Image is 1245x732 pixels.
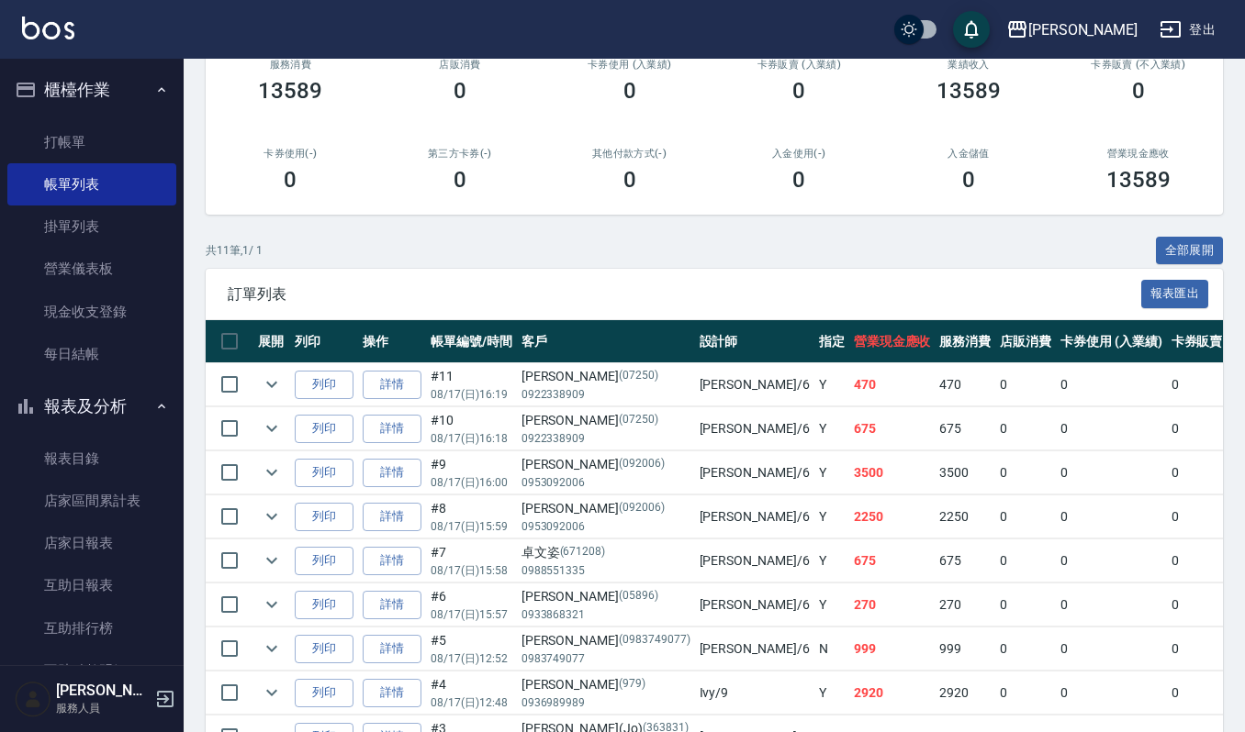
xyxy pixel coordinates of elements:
[935,451,995,494] td: 3500
[522,455,690,474] div: [PERSON_NAME]
[566,148,692,160] h2: 其他付款方式(-)
[935,363,995,406] td: 470
[363,591,421,619] a: 詳情
[522,518,690,535] p: 0953092006
[363,459,421,487] a: 詳情
[258,591,286,618] button: expand row
[522,367,690,386] div: [PERSON_NAME]
[619,411,658,430] p: (07250)
[228,285,1141,304] span: 訂單列表
[619,631,690,650] p: (0983749077)
[295,679,353,707] button: 列印
[792,78,805,104] h3: 0
[695,363,814,406] td: [PERSON_NAME] /6
[228,148,353,160] h2: 卡券使用(-)
[623,78,636,104] h3: 0
[426,583,517,627] td: #6
[849,407,936,450] td: 675
[1132,78,1145,104] h3: 0
[906,148,1032,160] h2: 入金儲值
[849,363,936,406] td: 470
[363,547,421,575] a: 詳情
[1056,583,1167,627] td: 0
[7,607,176,649] a: 互助排行榜
[7,291,176,333] a: 現金收支登錄
[295,503,353,531] button: 列印
[426,627,517,671] td: #5
[937,78,1001,104] h3: 13589
[995,320,1056,363] th: 店販消費
[7,522,176,564] a: 店家日報表
[7,480,176,522] a: 店家區間累計表
[1056,451,1167,494] td: 0
[431,606,512,623] p: 08/17 (日) 15:57
[522,543,690,562] div: 卓文姿
[295,415,353,443] button: 列印
[619,455,665,474] p: (092006)
[736,148,862,160] h2: 入金使用(-)
[566,59,692,71] h2: 卡券使用 (入業績)
[522,606,690,623] p: 0933868321
[258,679,286,706] button: expand row
[1106,167,1171,193] h3: 13589
[695,407,814,450] td: [PERSON_NAME] /6
[935,583,995,627] td: 270
[7,248,176,290] a: 營業儀表板
[619,367,658,386] p: (07250)
[295,547,353,575] button: 列印
[431,386,512,403] p: 08/17 (日) 16:19
[522,386,690,403] p: 0922338909
[814,363,849,406] td: Y
[295,591,353,619] button: 列印
[431,694,512,711] p: 08/17 (日) 12:48
[1056,671,1167,715] td: 0
[522,562,690,579] p: 0988551335
[560,543,606,562] p: (671208)
[906,59,1032,71] h2: 業績收入
[849,320,936,363] th: 營業現金應收
[290,320,358,363] th: 列印
[284,167,297,193] h3: 0
[1152,13,1223,47] button: 登出
[431,650,512,667] p: 08/17 (日) 12:52
[7,205,176,248] a: 掛單列表
[522,587,690,606] div: [PERSON_NAME]
[258,635,286,662] button: expand row
[849,627,936,671] td: 999
[814,671,849,715] td: Y
[814,627,849,671] td: N
[619,499,665,518] p: (092006)
[426,539,517,582] td: #7
[1141,284,1209,302] a: 報表匯出
[7,333,176,375] a: 每日結帳
[995,407,1056,450] td: 0
[995,671,1056,715] td: 0
[695,671,814,715] td: Ivy /9
[962,167,975,193] h3: 0
[695,320,814,363] th: 設計師
[1141,280,1209,308] button: 報表匯出
[426,495,517,538] td: #8
[7,163,176,205] a: 帳單列表
[22,17,74,39] img: Logo
[619,675,645,694] p: (979)
[358,320,426,363] th: 操作
[7,121,176,163] a: 打帳單
[849,451,936,494] td: 3500
[849,495,936,538] td: 2250
[228,59,353,71] h3: 服務消費
[7,383,176,430] button: 報表及分析
[935,407,995,450] td: 675
[995,539,1056,582] td: 0
[258,459,286,486] button: expand row
[206,242,263,259] p: 共 11 筆, 1 / 1
[398,59,523,71] h2: 店販消費
[522,411,690,430] div: [PERSON_NAME]
[522,474,690,491] p: 0953092006
[426,671,517,715] td: #4
[1056,495,1167,538] td: 0
[1075,148,1201,160] h2: 營業現金應收
[56,700,150,716] p: 服務人員
[995,363,1056,406] td: 0
[522,499,690,518] div: [PERSON_NAME]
